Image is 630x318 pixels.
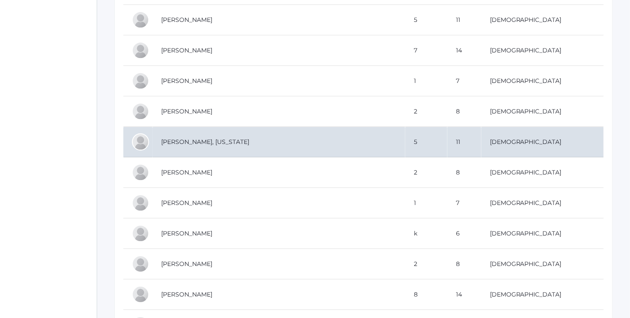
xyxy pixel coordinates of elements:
td: [PERSON_NAME] [153,35,405,66]
td: [DEMOGRAPHIC_DATA] [481,96,604,127]
td: 1 [405,188,447,218]
div: Tucker Duvall [132,42,149,59]
td: 8 [447,249,481,279]
td: 8 [405,279,447,310]
td: 8 [447,96,481,127]
td: 5 [405,5,447,35]
td: 7 [405,35,447,66]
td: [PERSON_NAME], [US_STATE] [153,127,405,157]
div: Reed Gordy [132,286,149,303]
td: [DEMOGRAPHIC_DATA] [481,188,604,218]
div: Grace Everett [132,103,149,120]
td: [PERSON_NAME] [153,5,405,35]
div: Benjamin Giddens [132,194,149,211]
td: 1 [405,66,447,96]
td: [PERSON_NAME] [153,157,405,188]
td: k [405,218,447,249]
td: [PERSON_NAME] [153,96,405,127]
td: 7 [447,188,481,218]
td: 2 [405,157,447,188]
div: Haley Gilliam [132,225,149,242]
td: [PERSON_NAME] [153,249,405,279]
div: Suzanna Garcia [132,164,149,181]
td: [PERSON_NAME] [153,279,405,310]
td: 11 [447,127,481,157]
td: 2 [405,96,447,127]
td: [DEMOGRAPHIC_DATA] [481,279,604,310]
td: 14 [447,35,481,66]
td: [DEMOGRAPHIC_DATA] [481,35,604,66]
td: 7 [447,66,481,96]
td: 6 [447,218,481,249]
td: [PERSON_NAME] [153,66,405,96]
div: Ellie Duvall [132,11,149,28]
td: 11 [447,5,481,35]
td: [DEMOGRAPHIC_DATA] [481,218,604,249]
td: 5 [405,127,447,157]
td: 14 [447,279,481,310]
td: [DEMOGRAPHIC_DATA] [481,66,604,96]
div: Ardon Estrada [132,72,149,89]
td: [DEMOGRAPHIC_DATA] [481,127,604,157]
td: [PERSON_NAME] [153,218,405,249]
td: [PERSON_NAME] [153,188,405,218]
div: Jonathan Gilliam [132,255,149,272]
td: [DEMOGRAPHIC_DATA] [481,249,604,279]
td: 8 [447,157,481,188]
div: Georgia Garcia [132,133,149,150]
td: [DEMOGRAPHIC_DATA] [481,157,604,188]
td: 2 [405,249,447,279]
td: [DEMOGRAPHIC_DATA] [481,5,604,35]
